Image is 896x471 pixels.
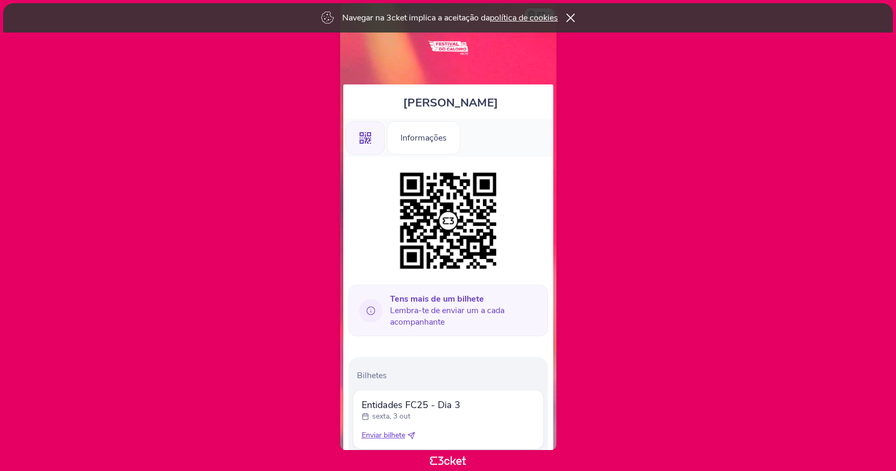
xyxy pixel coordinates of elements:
[387,131,460,143] a: Informações
[422,14,475,79] img: Festival do Caloiro Iscte
[390,293,484,305] b: Tens mais de um bilhete
[362,430,405,441] span: Enviar bilhete
[387,121,460,155] div: Informações
[342,12,558,24] p: Navegar na 3cket implica a aceitação da
[372,411,410,422] p: sexta, 3 out
[357,370,544,381] p: Bilhetes
[490,12,558,24] a: política de cookies
[390,293,540,328] span: Lembra-te de enviar um a cada acompanhante
[362,399,460,411] span: Entidades FC25 - Dia 3
[403,95,498,111] span: [PERSON_NAME]
[395,167,502,274] img: ecff47a86e814c84b0ecca4d3ba7b08c.png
